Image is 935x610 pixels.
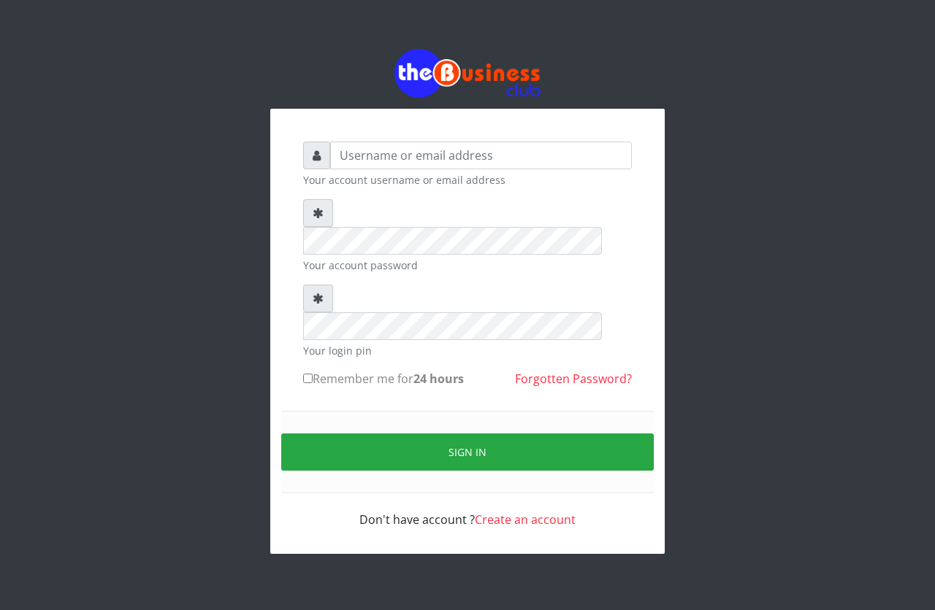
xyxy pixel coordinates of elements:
b: 24 hours [413,371,464,387]
label: Remember me for [303,370,464,387]
a: Create an account [475,511,576,528]
small: Your account password [303,258,632,273]
small: Your login pin [303,343,632,358]
div: Don't have account ? [303,493,632,528]
input: Username or email address [330,142,632,169]
button: Sign in [281,433,654,471]
small: Your account username or email address [303,172,632,188]
a: Forgotten Password? [515,371,632,387]
input: Remember me for24 hours [303,374,313,383]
